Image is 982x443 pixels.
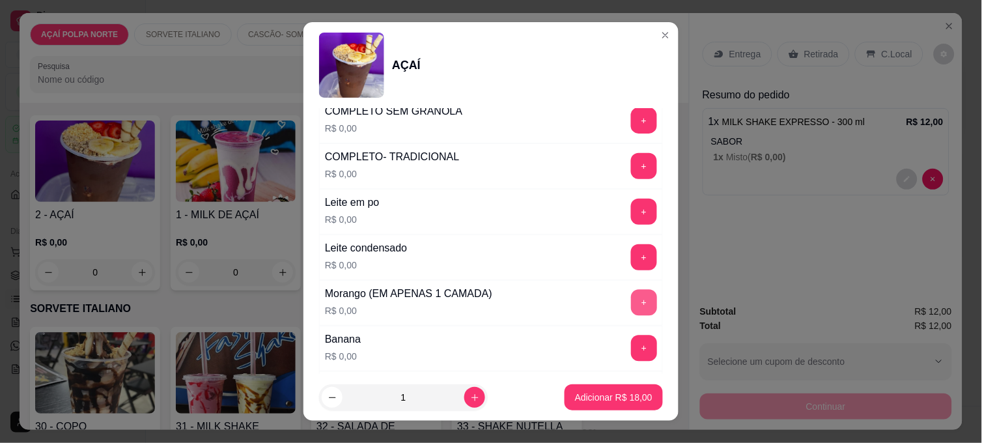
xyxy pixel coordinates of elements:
[325,332,361,347] div: Banana
[325,149,460,165] div: COMPLETO- TRADICIONAL
[319,33,384,98] img: product-image
[325,122,462,135] p: R$ 0,00
[325,167,460,180] p: R$ 0,00
[565,384,663,410] button: Adicionar R$ 18,00
[631,107,657,134] button: add
[631,290,657,316] button: add
[631,153,657,179] button: add
[325,350,361,363] p: R$ 0,00
[325,304,492,317] p: R$ 0,00
[325,240,407,256] div: Leite condensado
[325,286,492,302] div: Morango (EM APENAS 1 CAMADA)
[631,199,657,225] button: add
[392,56,421,74] div: AÇAÍ
[631,336,657,362] button: add
[631,244,657,270] button: add
[325,259,407,272] p: R$ 0,00
[655,25,676,46] button: Close
[325,104,462,119] div: COMPLETO SEM GRANOLA
[325,213,380,226] p: R$ 0,00
[325,195,380,210] div: Leite em po
[322,387,343,408] button: decrease-product-quantity
[464,387,485,408] button: increase-product-quantity
[575,391,652,404] p: Adicionar R$ 18,00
